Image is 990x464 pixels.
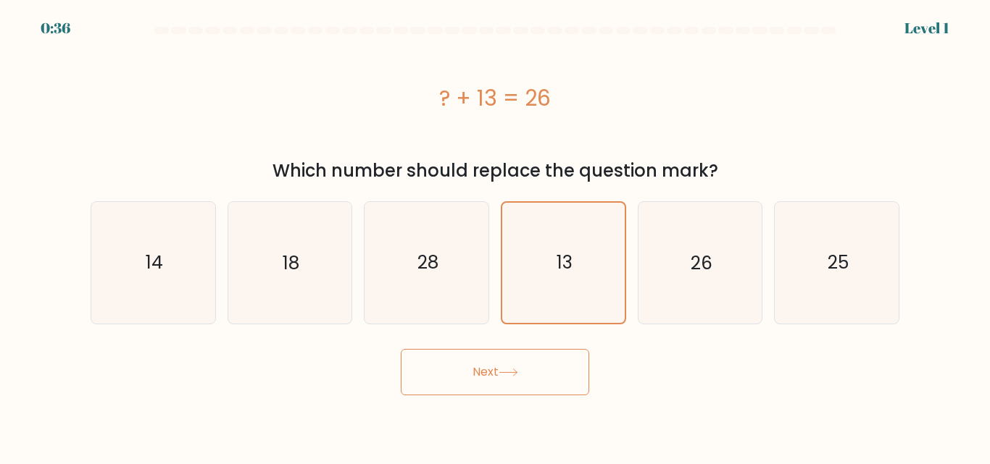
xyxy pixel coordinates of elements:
text: 13 [557,250,573,275]
div: Level 1 [904,17,949,39]
text: 28 [417,250,438,275]
text: 14 [146,250,163,275]
div: Which number should replace the question mark? [99,158,891,184]
button: Next [401,349,589,395]
div: 0:36 [41,17,70,39]
text: 26 [691,250,712,275]
text: 18 [283,250,299,275]
text: 25 [828,250,849,275]
div: ? + 13 = 26 [91,82,899,114]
